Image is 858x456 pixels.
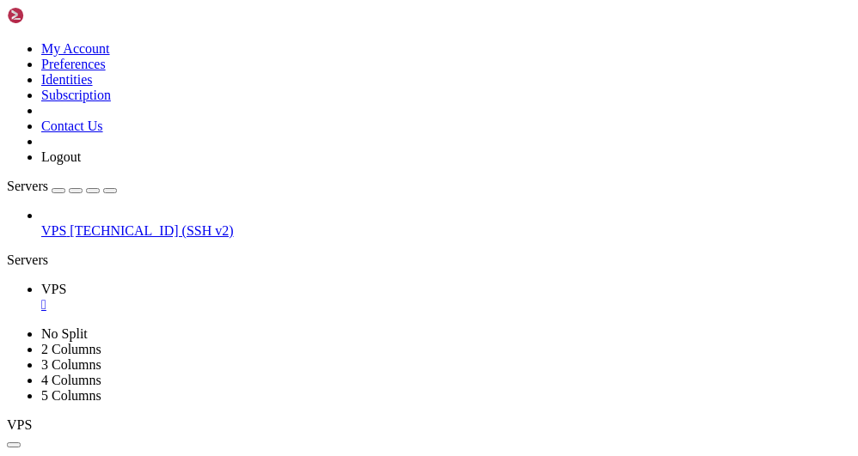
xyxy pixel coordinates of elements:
a: 2 Columns [41,342,101,356]
a: VPS [TECHNICAL_ID] (SSH v2) [41,223,851,239]
x-row: Last login: [DATE] from [TECHNICAL_ID] [7,7,634,22]
a: Contact Us [41,119,103,133]
span: VPS [41,282,66,296]
span: [TECHNICAL_ID] (SSH v2) [70,223,233,238]
span: VPS [7,417,32,432]
a: Logout [41,149,81,164]
a: Servers [7,179,117,193]
a: VPS [41,282,851,313]
div: Servers [7,252,851,268]
span: VPS [41,223,66,238]
li: VPS [TECHNICAL_ID] (SSH v2) [41,208,851,239]
a: My Account [41,41,110,56]
div: (24, 1) [181,22,187,38]
a: 5 Columns [41,388,101,403]
span: Servers [7,179,48,193]
a: Identities [41,72,93,87]
a: Subscription [41,88,111,102]
a: No Split [41,326,88,341]
a:  [41,297,851,313]
a: 4 Columns [41,373,101,387]
x-row: [florian@vps2929992 ~]$ [7,22,634,38]
a: 3 Columns [41,357,101,372]
img: Shellngn [7,7,106,24]
a: Preferences [41,57,106,71]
